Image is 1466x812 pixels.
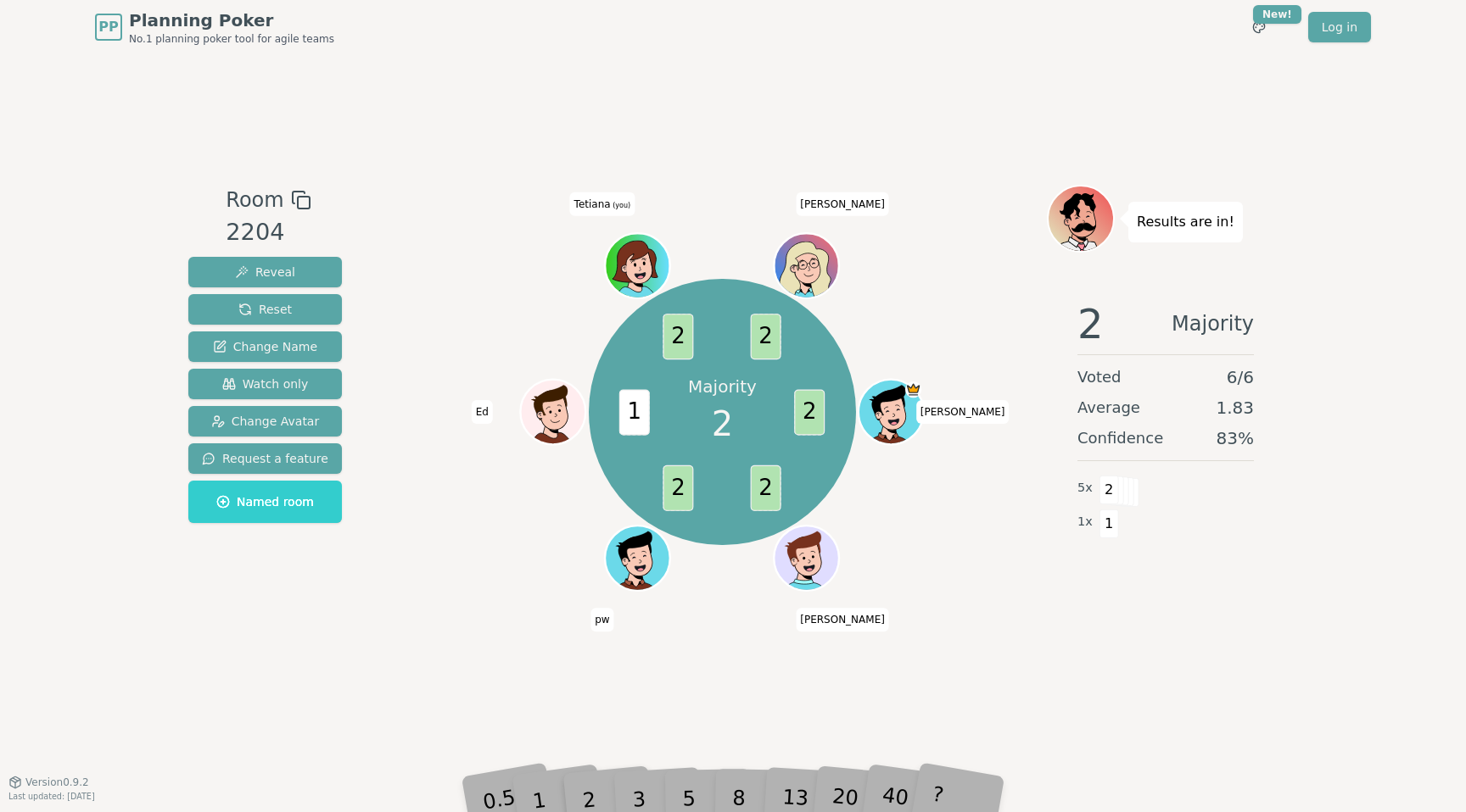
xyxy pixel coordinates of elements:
span: Average [1077,396,1140,420]
span: Change Avatar [211,413,320,430]
span: 2 [751,314,781,359]
span: Room [226,185,283,215]
span: Planning Poker [129,8,334,32]
span: Version 0.9.2 [25,776,89,789]
span: 5 x [1077,479,1093,498]
span: 2 [1077,303,1104,344]
div: 2204 [226,215,311,250]
span: 1 [1099,509,1119,538]
button: Named room [188,481,342,523]
button: Request a feature [188,443,342,474]
a: PPPlanning PokerNo.1 planning poker tool for agile teams [95,8,334,46]
a: Log in [1308,12,1371,42]
span: 2 [795,389,825,435]
span: 2 [1099,476,1119,504]
p: Majority [688,375,757,398]
span: Named room [216,493,314,510]
button: New! [1244,12,1274,42]
span: 2 [751,465,781,511]
div: New! [1253,5,1301,24]
span: 1 [619,389,650,435]
span: Click to change your name [570,192,635,216]
button: Reveal [188,257,342,287]
span: Last updated: [DATE] [8,792,95,801]
span: 2 [663,465,694,511]
span: 1.83 [1216,396,1254,420]
span: Click to change your name [916,400,1010,424]
span: Majority [1172,303,1254,344]
span: Request a feature [202,450,328,467]
span: 2 [663,314,694,359]
span: Click to change your name [590,608,613,631]
button: Change Name [188,331,342,362]
button: Click to change your avatar [607,236,669,297]
button: Watch only [188,369,342,399]
span: No.1 planning poker tool for agile teams [129,32,334,46]
span: Voted [1077,365,1122,389]
p: Results are in! [1137,210,1234,234]
span: Change Name [213,338,317,355]
span: PP [98,17,118,37]
span: 1 x [1077,513,1093,531]
button: Change Avatar [188,406,342,437]
span: Confidence [1077,426,1163,450]
span: Reset [238,301,292,318]
span: Click to change your name [796,192,889,216]
span: 6 / 6 [1227,365,1254,389]
button: Reset [188,294,342,325]
span: 2 [712,398,733,449]
span: Click to change your name [796,608,889,631]
span: (you) [611,202,631,209]
span: 83 % [1217,426,1254,450]
span: Watch only [222,375,309,392]
span: Click to change your name [472,400,493,424]
button: Version0.9.2 [8,776,89,789]
span: Anna is the host [905,381,921,398]
span: Reveal [235,264,295,281]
